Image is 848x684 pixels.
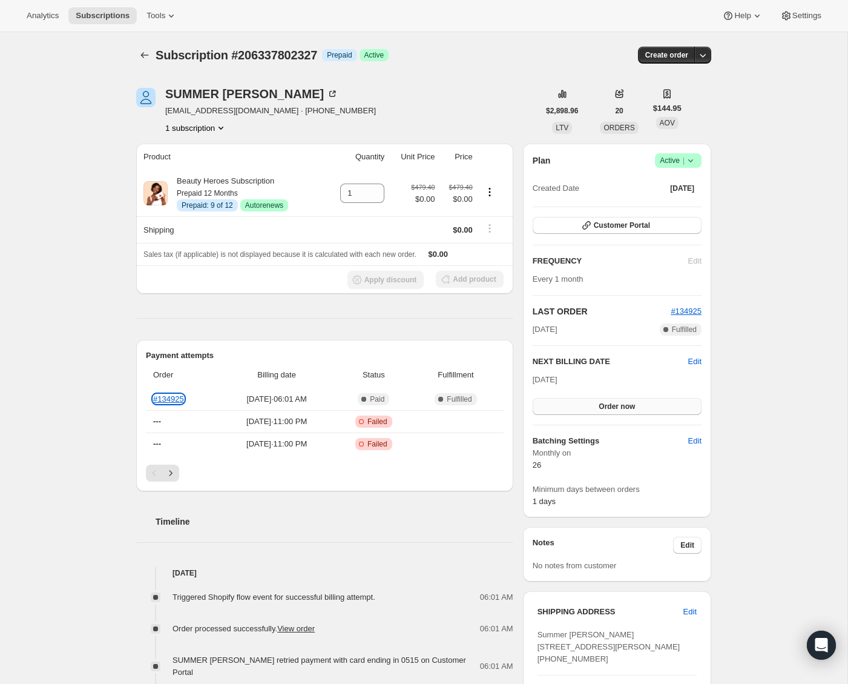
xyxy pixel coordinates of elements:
button: Next [162,465,179,482]
button: Edit [673,537,702,554]
h2: FREQUENCY [533,255,688,267]
span: $144.95 [653,102,682,115]
button: #134925 [671,305,702,317]
span: $0.00 [411,193,435,205]
span: LTV [556,124,568,132]
h2: LAST ORDER [533,305,671,317]
button: [DATE] [663,180,702,197]
button: Subscriptions [68,7,137,24]
span: Edit [688,356,702,368]
span: [DATE] · 06:01 AM [222,393,332,405]
h3: SHIPPING ADDRESS [537,606,683,618]
span: Active [364,50,384,60]
span: $0.00 [429,250,449,259]
a: #134925 [153,394,184,403]
button: Order now [533,398,702,415]
span: Order now [599,402,635,411]
h2: Plan [533,154,551,167]
button: Product actions [165,122,227,134]
span: [DATE] [533,324,557,336]
div: SUMMER [PERSON_NAME] [165,88,338,100]
span: --- [153,439,161,448]
span: Active [660,154,697,167]
span: Fulfilled [447,394,472,404]
th: Unit Price [388,144,438,170]
small: $479.40 [411,184,435,191]
span: Subscriptions [76,11,130,21]
h3: Notes [533,537,674,554]
small: $479.40 [449,184,473,191]
button: Tools [139,7,185,24]
span: Analytics [27,11,59,21]
span: Prepaid [327,50,352,60]
a: View order [277,624,315,633]
span: Every 1 month [533,274,583,284]
th: Shipping [136,216,326,243]
span: Billing date [222,369,332,381]
th: Order [146,362,218,388]
button: Product actions [480,185,499,199]
span: ORDERS [603,124,634,132]
th: Quantity [326,144,388,170]
nav: Pagination [146,465,504,482]
span: Settings [792,11,821,21]
div: Beauty Heroes Subscription [168,175,288,211]
button: Create order [638,47,695,64]
span: 06:01 AM [480,591,513,603]
span: 26 [533,460,541,470]
span: Fulfilled [672,325,697,334]
span: Created Date [533,182,579,194]
span: Autorenews [245,201,283,210]
a: #134925 [671,307,702,316]
span: [DATE] [670,184,694,193]
span: Minimum days between orders [533,483,702,496]
h2: Timeline [156,516,513,528]
img: product img [143,181,168,205]
th: Price [439,144,476,170]
button: Edit [676,602,704,622]
button: Settings [773,7,829,24]
h2: Payment attempts [146,350,504,362]
span: Failed [367,439,387,449]
small: Prepaid 12 Months [177,189,238,198]
button: Shipping actions [480,222,499,235]
span: Edit [680,540,694,550]
span: [EMAIL_ADDRESS][DOMAIN_NAME] · [PHONE_NUMBER] [165,105,376,117]
span: Failed [367,417,387,427]
span: Create order [645,50,688,60]
span: Edit [688,435,702,447]
span: Prepaid: 9 of 12 [182,201,233,210]
span: Fulfillment [415,369,496,381]
span: Status [339,369,408,381]
span: Help [734,11,751,21]
button: Help [715,7,770,24]
span: | [683,156,685,165]
button: Customer Portal [533,217,702,234]
span: Triggered Shopify flow event for successful billing attempt. [173,593,375,602]
button: Edit [681,431,709,451]
th: Product [136,144,326,170]
button: Subscriptions [136,47,153,64]
span: No notes from customer [533,561,617,570]
span: Edit [683,606,697,618]
button: $2,898.96 [539,102,585,119]
h6: Batching Settings [533,435,688,447]
span: Summer [PERSON_NAME] [STREET_ADDRESS][PERSON_NAME] [PHONE_NUMBER] [537,630,680,663]
div: Open Intercom Messenger [807,631,836,660]
span: 06:01 AM [480,660,513,672]
span: 20 [615,106,623,116]
span: Tools [146,11,165,21]
span: [DATE] · 11:00 PM [222,416,332,428]
span: Monthly on [533,447,702,459]
span: SUMMER [PERSON_NAME] retried payment with card ending in 0515 on Customer Portal [173,656,466,677]
span: Customer Portal [594,221,650,230]
span: [DATE] · 11:00 PM [222,438,332,450]
span: Sales tax (if applicable) is not displayed because it is calculated with each new order. [143,250,416,259]
button: 20 [608,102,630,119]
span: 1 days [533,497,556,506]
span: $0.00 [442,193,473,205]
span: AOV [660,119,675,127]
span: $0.00 [453,225,473,234]
span: --- [153,417,161,426]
